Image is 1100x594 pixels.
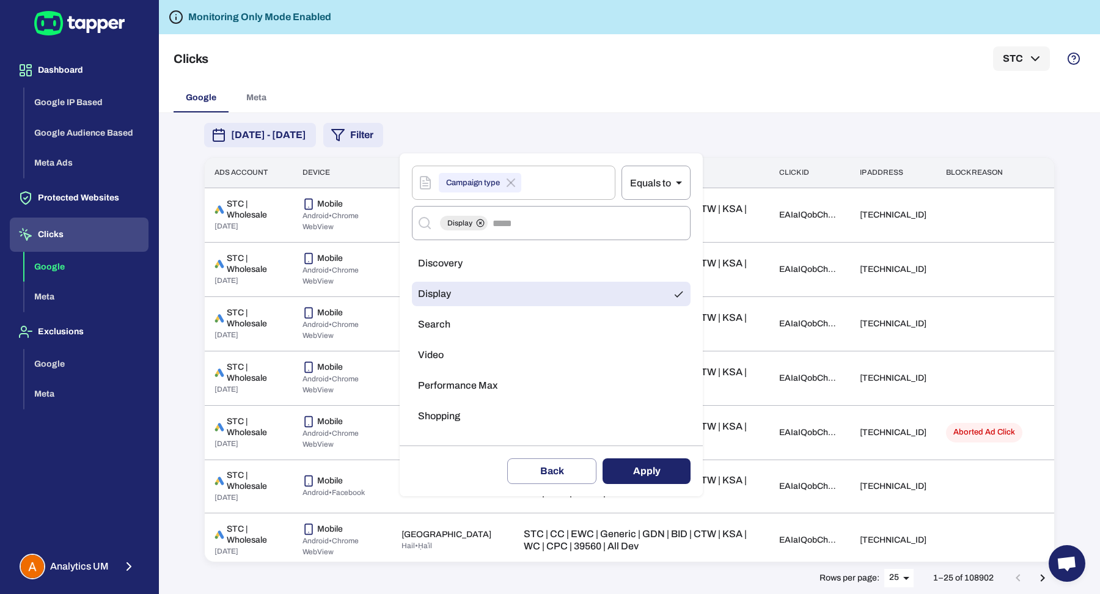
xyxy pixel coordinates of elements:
div: Campaign type [439,173,521,193]
span: Display [440,218,480,228]
div: Equals to [621,166,691,200]
span: Shopping [418,410,460,422]
span: Display [418,288,451,300]
span: Campaign type [439,176,507,190]
button: Back [507,458,596,484]
a: Open chat [1049,545,1085,582]
span: Discovery [418,257,463,269]
div: Display [440,216,488,230]
span: Video [418,349,444,361]
span: Search [418,318,450,331]
span: Performance Max [418,380,497,392]
button: Apply [603,458,691,484]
